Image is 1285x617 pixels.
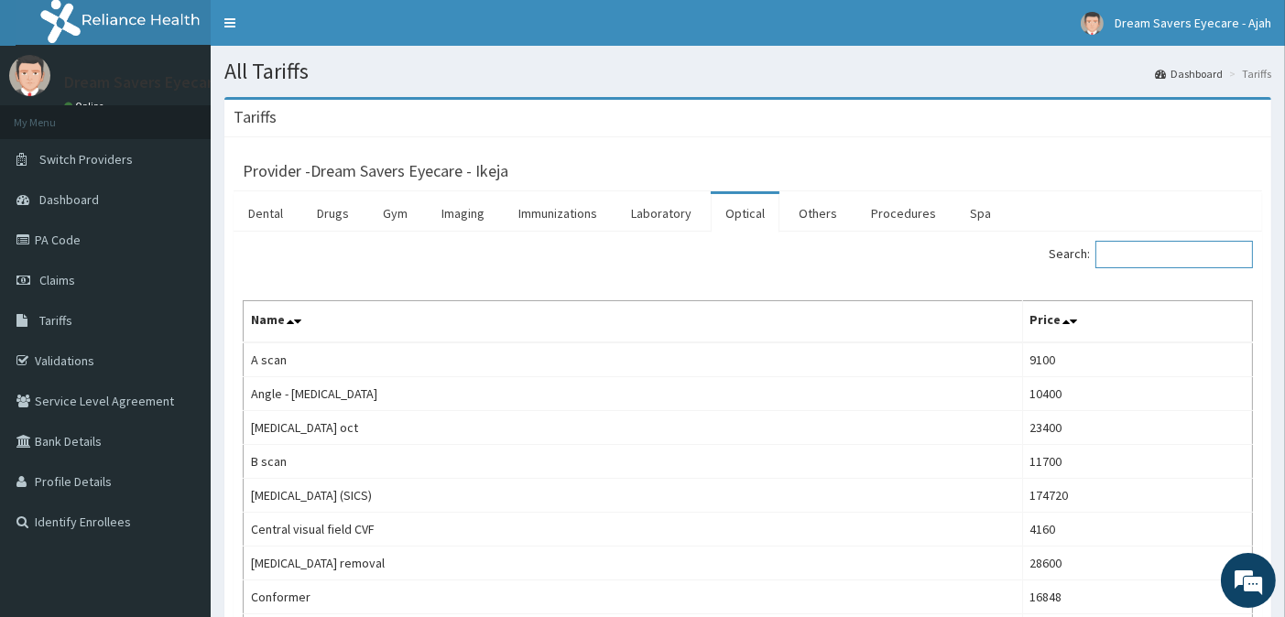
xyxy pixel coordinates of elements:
[244,411,1023,445] td: [MEDICAL_DATA] oct
[39,312,72,329] span: Tariffs
[224,60,1271,83] h1: All Tariffs
[244,342,1023,377] td: A scan
[1022,301,1252,343] th: Price
[427,194,499,233] a: Imaging
[64,100,108,113] a: Online
[64,74,265,91] p: Dream Savers Eyecare - Ajah
[244,377,1023,411] td: Angle - [MEDICAL_DATA]
[1095,241,1253,268] input: Search:
[784,194,852,233] a: Others
[1022,547,1252,580] td: 28600
[504,194,612,233] a: Immunizations
[1022,342,1252,377] td: 9100
[106,189,253,374] span: We're online!
[9,417,349,482] textarea: Type your message and hit 'Enter'
[244,580,1023,614] td: Conformer
[302,194,364,233] a: Drugs
[1022,513,1252,547] td: 4160
[34,92,74,137] img: d_794563401_company_1708531726252_794563401
[244,479,1023,513] td: [MEDICAL_DATA] (SICS)
[95,103,308,126] div: Chat with us now
[1081,12,1104,35] img: User Image
[1155,66,1223,81] a: Dashboard
[234,194,298,233] a: Dental
[234,109,277,125] h3: Tariffs
[1049,241,1253,268] label: Search:
[244,301,1023,343] th: Name
[1115,15,1271,31] span: Dream Savers Eyecare - Ajah
[9,55,50,96] img: User Image
[1022,445,1252,479] td: 11700
[1022,580,1252,614] td: 16848
[1225,66,1271,81] li: Tariffs
[955,194,1006,233] a: Spa
[243,163,508,179] h3: Provider - Dream Savers Eyecare - Ikeja
[39,151,133,168] span: Switch Providers
[39,272,75,288] span: Claims
[244,513,1023,547] td: Central visual field CVF
[856,194,951,233] a: Procedures
[244,547,1023,580] td: [MEDICAL_DATA] removal
[244,445,1023,479] td: B scan
[300,9,344,53] div: Minimize live chat window
[1022,479,1252,513] td: 174720
[39,191,99,208] span: Dashboard
[616,194,706,233] a: Laboratory
[1022,411,1252,445] td: 23400
[368,194,422,233] a: Gym
[1022,377,1252,411] td: 10400
[711,194,779,233] a: Optical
